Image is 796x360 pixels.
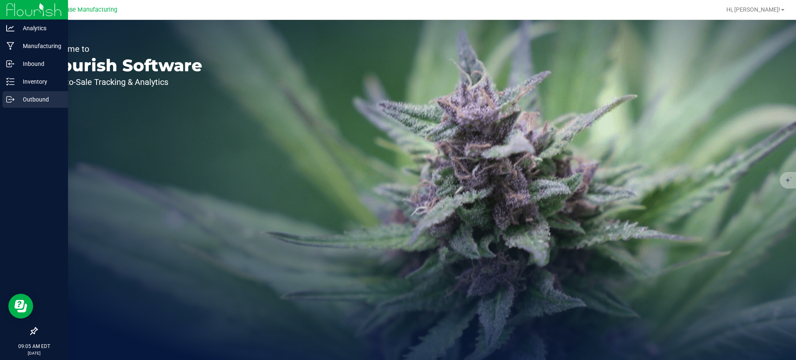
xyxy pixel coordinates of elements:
p: Inventory [15,77,64,87]
inline-svg: Outbound [6,95,15,104]
p: Welcome to [45,45,202,53]
inline-svg: Inventory [6,77,15,86]
span: Starbase Manufacturing [52,6,117,13]
p: Flourish Software [45,57,202,74]
iframe: Resource center [8,294,33,319]
inline-svg: Analytics [6,24,15,32]
p: Seed-to-Sale Tracking & Analytics [45,78,202,86]
p: Inbound [15,59,64,69]
span: Hi, [PERSON_NAME]! [726,6,780,13]
p: Analytics [15,23,64,33]
p: 09:05 AM EDT [4,343,64,350]
inline-svg: Inbound [6,60,15,68]
inline-svg: Manufacturing [6,42,15,50]
p: [DATE] [4,350,64,356]
p: Manufacturing [15,41,64,51]
p: Outbound [15,94,64,104]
